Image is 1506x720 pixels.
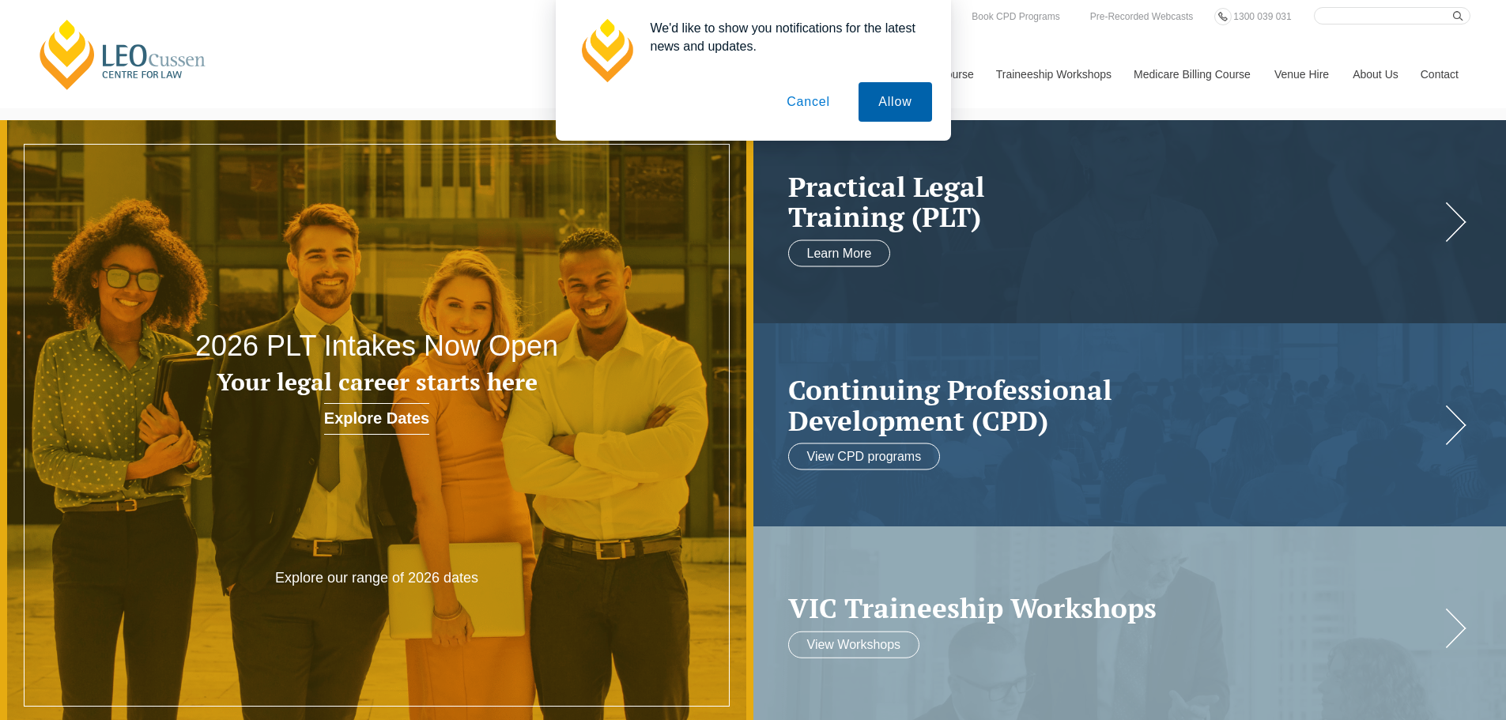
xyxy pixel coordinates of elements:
a: Explore Dates [324,403,429,435]
h3: Your legal career starts here [151,369,603,395]
a: Learn More [788,239,891,266]
p: Explore our range of 2026 dates [226,569,527,587]
img: notification icon [575,19,638,82]
a: Continuing ProfessionalDevelopment (CPD) [788,375,1440,435]
a: View CPD programs [788,443,941,470]
div: We'd like to show you notifications for the latest news and updates. [638,19,932,55]
button: Allow [859,82,931,122]
h2: 2026 PLT Intakes Now Open [151,330,603,362]
a: VIC Traineeship Workshops [788,593,1440,624]
button: Cancel [767,82,850,122]
a: Practical LegalTraining (PLT) [788,171,1440,232]
a: View Workshops [788,631,920,658]
h2: Practical Legal Training (PLT) [788,171,1440,232]
h2: Continuing Professional Development (CPD) [788,375,1440,435]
